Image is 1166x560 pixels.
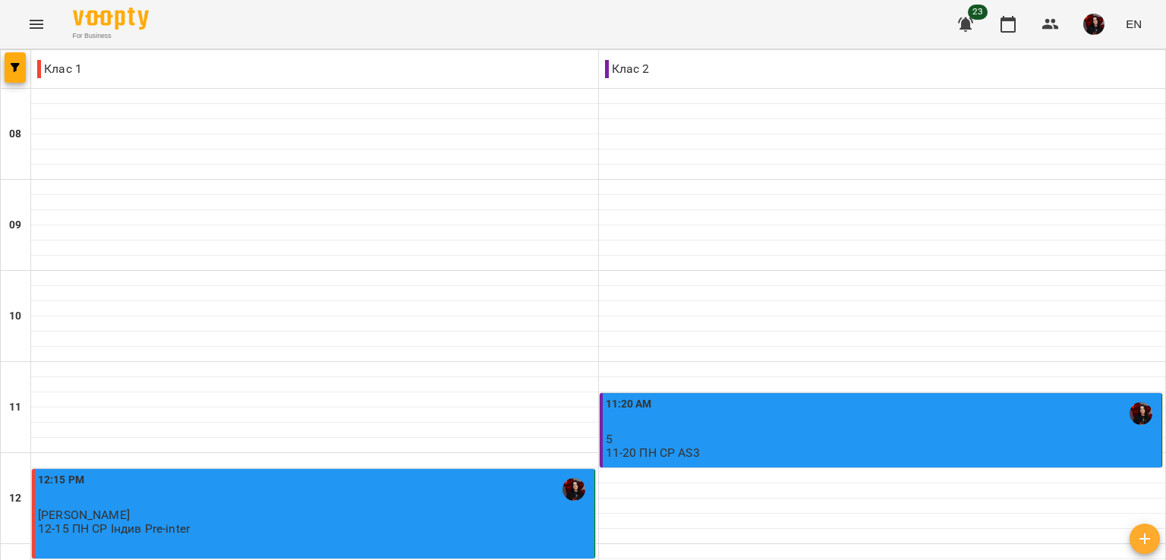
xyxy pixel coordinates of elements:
[606,433,1159,445] p: 5
[9,399,21,416] h6: 11
[9,217,21,234] h6: 09
[1083,14,1105,35] img: 11eefa85f2c1bcf485bdfce11c545767.jpg
[38,508,130,522] span: [PERSON_NAME]
[73,8,149,30] img: Voopty Logo
[563,478,585,501] img: Левчук Діана Олександрівна
[73,31,149,41] span: For Business
[9,490,21,507] h6: 12
[38,472,84,489] label: 12:15 PM
[605,60,650,78] p: Клас 2
[968,5,988,20] span: 23
[38,522,190,535] p: 12-15 ПН СР Індив Pre-inter
[9,308,21,325] h6: 10
[1130,524,1160,554] button: Add lesson
[37,60,82,78] p: Клас 1
[606,446,700,459] p: 11-20 ПН СР AS3
[1130,402,1152,425] img: Левчук Діана Олександрівна
[9,126,21,143] h6: 08
[1126,16,1142,32] span: EN
[1120,10,1148,38] button: EN
[18,6,55,42] button: Menu
[606,396,652,413] label: 11:20 AM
